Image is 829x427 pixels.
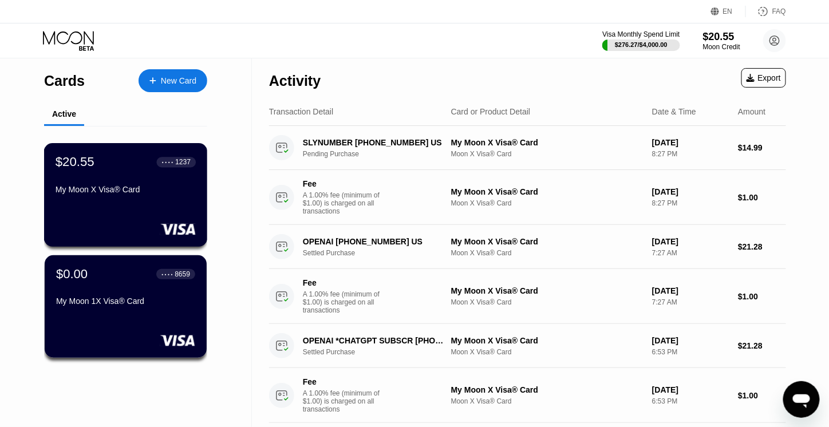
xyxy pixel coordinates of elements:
[45,144,207,246] div: $20.55● ● ● ●1237My Moon X Visa® Card
[652,138,729,147] div: [DATE]
[303,377,383,386] div: Fee
[162,160,173,164] div: ● ● ● ●
[303,150,459,158] div: Pending Purchase
[738,193,786,202] div: $1.00
[56,296,195,306] div: My Moon 1X Visa® Card
[269,73,321,89] div: Activity
[303,348,459,356] div: Settled Purchase
[711,6,746,17] div: EN
[652,249,729,257] div: 7:27 AM
[652,199,729,207] div: 8:27 PM
[303,290,389,314] div: A 1.00% fee (minimum of $1.00) is charged on all transactions
[175,270,190,278] div: 8659
[703,31,740,51] div: $20.55Moon Credit
[602,30,680,51] div: Visa Monthly Spend Limit$276.27/$4,000.00
[52,109,76,118] div: Active
[451,150,643,158] div: Moon X Visa® Card
[303,278,383,287] div: Fee
[451,107,531,116] div: Card or Product Detail
[269,126,786,170] div: SLYNUMBER [PHONE_NUMBER] USPending PurchaseMy Moon X Visa® CardMoon X Visa® Card[DATE]8:27 PM$14.99
[303,336,448,345] div: OPENAI *CHATGPT SUBSCR [PHONE_NUMBER] US
[652,107,696,116] div: Date & Time
[161,76,196,86] div: New Card
[451,249,643,257] div: Moon X Visa® Card
[139,69,207,92] div: New Card
[652,385,729,394] div: [DATE]
[303,179,383,188] div: Fee
[652,150,729,158] div: 8:27 PM
[451,286,643,295] div: My Moon X Visa® Card
[56,185,196,194] div: My Moon X Visa® Card
[269,225,786,269] div: OPENAI [PHONE_NUMBER] USSettled PurchaseMy Moon X Visa® CardMoon X Visa® Card[DATE]7:27 AM$21.28
[451,138,643,147] div: My Moon X Visa® Card
[451,187,643,196] div: My Moon X Visa® Card
[652,187,729,196] div: [DATE]
[451,348,643,356] div: Moon X Visa® Card
[738,292,786,301] div: $1.00
[269,170,786,225] div: FeeA 1.00% fee (minimum of $1.00) is charged on all transactionsMy Moon X Visa® CardMoon X Visa® ...
[303,138,448,147] div: SLYNUMBER [PHONE_NUMBER] US
[738,242,786,251] div: $21.28
[269,324,786,368] div: OPENAI *CHATGPT SUBSCR [PHONE_NUMBER] USSettled PurchaseMy Moon X Visa® CardMoon X Visa® Card[DAT...
[772,7,786,15] div: FAQ
[303,249,459,257] div: Settled Purchase
[451,298,643,306] div: Moon X Visa® Card
[738,341,786,350] div: $21.28
[303,389,389,413] div: A 1.00% fee (minimum of $1.00) is charged on all transactions
[747,73,781,82] div: Export
[652,298,729,306] div: 7:27 AM
[741,68,786,88] div: Export
[303,237,448,246] div: OPENAI [PHONE_NUMBER] US
[44,73,85,89] div: Cards
[783,381,820,418] iframe: Button to launch messaging window
[703,31,740,43] div: $20.55
[738,391,786,400] div: $1.00
[738,107,765,116] div: Amount
[451,385,643,394] div: My Moon X Visa® Card
[738,143,786,152] div: $14.99
[652,286,729,295] div: [DATE]
[602,30,680,38] div: Visa Monthly Spend Limit
[451,397,643,405] div: Moon X Visa® Card
[56,267,88,282] div: $0.00
[652,397,729,405] div: 6:53 PM
[746,6,786,17] div: FAQ
[451,336,643,345] div: My Moon X Visa® Card
[652,336,729,345] div: [DATE]
[451,199,643,207] div: Moon X Visa® Card
[303,191,389,215] div: A 1.00% fee (minimum of $1.00) is charged on all transactions
[652,237,729,246] div: [DATE]
[652,348,729,356] div: 6:53 PM
[451,237,643,246] div: My Moon X Visa® Card
[269,107,333,116] div: Transaction Detail
[615,41,668,48] div: $276.27 / $4,000.00
[269,269,786,324] div: FeeA 1.00% fee (minimum of $1.00) is charged on all transactionsMy Moon X Visa® CardMoon X Visa® ...
[45,255,207,358] div: $0.00● ● ● ●8659My Moon 1X Visa® Card
[723,7,733,15] div: EN
[175,158,191,166] div: 1237
[161,272,173,276] div: ● ● ● ●
[269,368,786,423] div: FeeA 1.00% fee (minimum of $1.00) is charged on all transactionsMy Moon X Visa® CardMoon X Visa® ...
[56,155,94,169] div: $20.55
[703,43,740,51] div: Moon Credit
